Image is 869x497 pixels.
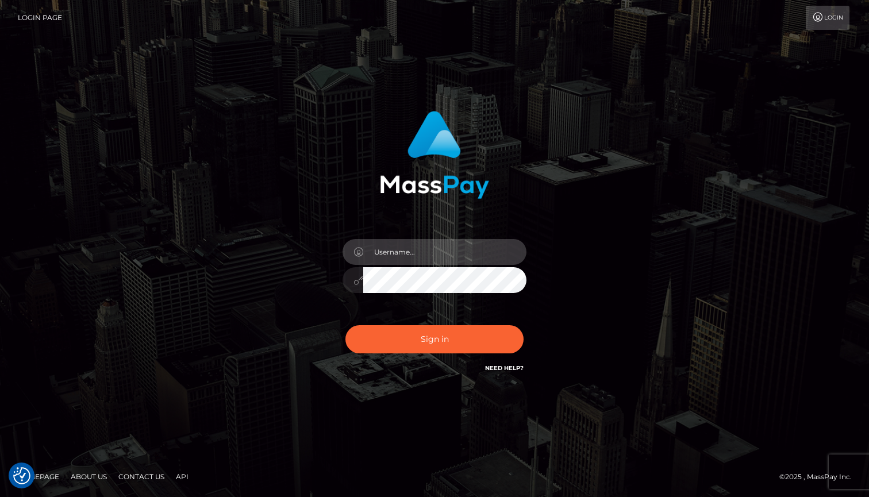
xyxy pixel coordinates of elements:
a: Homepage [13,468,64,486]
a: Login Page [18,6,62,30]
img: Revisit consent button [13,467,30,484]
a: Need Help? [485,364,524,372]
a: About Us [66,468,111,486]
a: Login [806,6,849,30]
button: Sign in [345,325,524,353]
a: Contact Us [114,468,169,486]
img: MassPay Login [380,111,489,199]
button: Consent Preferences [13,467,30,484]
div: © 2025 , MassPay Inc. [779,471,860,483]
a: API [171,468,193,486]
input: Username... [363,239,526,265]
